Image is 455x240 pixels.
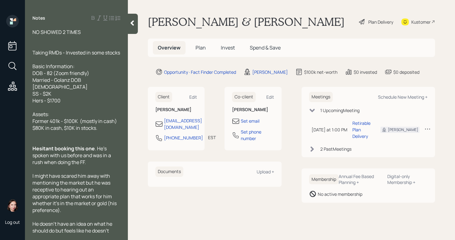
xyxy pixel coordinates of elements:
[368,19,393,25] div: Plan Delivery
[32,15,45,21] label: Notes
[241,129,274,142] div: Set phone number
[393,69,419,75] div: $0 deposited
[32,145,95,152] span: Hesitant booking this one
[232,92,256,102] h6: Co-client
[196,44,206,51] span: Plan
[5,219,20,225] div: Log out
[221,44,235,51] span: Invest
[148,15,345,29] h1: [PERSON_NAME] & [PERSON_NAME]
[32,22,86,35] span: Living within SS benefit NO SHOWED 2 TIMES
[32,172,118,214] span: I might have scared him away with mentioning the market but he was receptive to hearing out an ap...
[309,92,333,102] h6: Meetings
[164,117,202,130] div: [EMAIL_ADDRESS][DOMAIN_NAME]
[155,167,183,177] h6: Documents
[378,94,428,100] div: Schedule New Meeting +
[320,146,351,152] div: 2 Past Meeting s
[155,92,172,102] h6: Client
[411,19,431,25] div: Kustomer
[304,69,337,75] div: $100k net-worth
[32,145,112,166] span: . He's spoken with us before and was in a rush when doing the FF.
[388,127,418,133] div: [PERSON_NAME]
[320,107,360,114] div: 1 Upcoming Meeting
[155,107,197,112] h6: [PERSON_NAME]
[266,94,274,100] div: Edit
[158,44,181,51] span: Overview
[252,69,288,75] div: [PERSON_NAME]
[339,173,383,185] div: Annual Fee Based Planning +
[164,69,236,75] div: Opportunity · Fact Finder Completed
[318,191,362,197] div: No active membership
[32,49,120,56] span: Taking RMDs - Invested in some stocks
[208,134,216,141] div: EST
[354,69,377,75] div: $0 invested
[189,94,197,100] div: Edit
[6,199,19,212] img: aleksandra-headshot.png
[257,169,274,175] div: Upload +
[32,63,89,104] span: Basic Information: DOB - 82 (Zoom friendly) Married - Golanz DOB [DEMOGRAPHIC_DATA] SS - $2K Hers...
[32,111,117,131] span: Assets: Former 401k - $100K (mostly in cash) $80K in cash, $10K in stocks.
[250,44,281,51] span: Spend & Save
[241,118,259,124] div: Set email
[309,174,339,185] h6: Membership
[232,107,274,112] h6: [PERSON_NAME]
[352,120,370,139] div: Retirable Plan Delivery
[387,173,428,185] div: Digital-only Membership +
[312,126,347,133] div: [DATE] at 1:00 PM
[164,134,203,141] div: [PHONE_NUMBER]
